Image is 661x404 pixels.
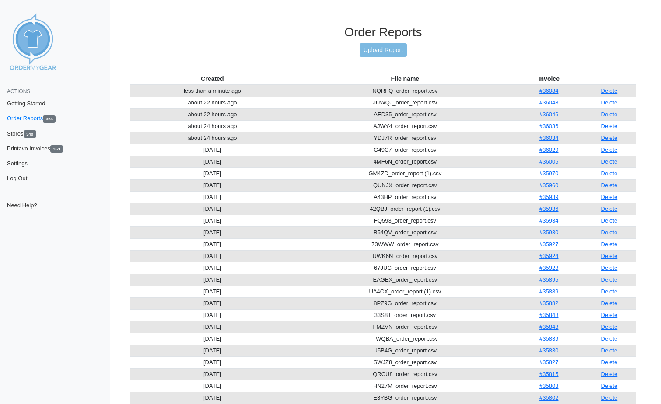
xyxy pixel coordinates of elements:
[539,99,558,106] a: #36048
[539,241,558,247] a: #35927
[601,87,618,94] a: Delete
[294,356,516,368] td: SWJZ8_order_report.csv
[539,253,558,259] a: #35924
[601,312,618,318] a: Delete
[130,156,294,167] td: [DATE]
[539,359,558,366] a: #35827
[539,135,558,141] a: #36034
[50,145,63,153] span: 353
[130,108,294,120] td: about 22 hours ago
[539,217,558,224] a: #35934
[294,215,516,226] td: FQ593_order_report.csv
[294,132,516,144] td: YDJ7R_order_report.csv
[294,309,516,321] td: 33S8T_order_report.csv
[294,286,516,297] td: UA4CX_order_report (1).csv
[601,371,618,377] a: Delete
[130,250,294,262] td: [DATE]
[360,43,407,57] a: Upload Report
[130,73,294,85] th: Created
[130,309,294,321] td: [DATE]
[601,265,618,271] a: Delete
[130,345,294,356] td: [DATE]
[539,371,558,377] a: #35815
[294,108,516,120] td: AED35_order_report.csv
[539,170,558,177] a: #35970
[601,111,618,118] a: Delete
[294,144,516,156] td: G49C7_order_report.csv
[539,158,558,165] a: #36005
[130,167,294,179] td: [DATE]
[130,215,294,226] td: [DATE]
[294,167,516,179] td: GM4ZD_order_report (1).csv
[130,356,294,368] td: [DATE]
[130,203,294,215] td: [DATE]
[130,286,294,297] td: [DATE]
[130,226,294,238] td: [DATE]
[601,253,618,259] a: Delete
[130,368,294,380] td: [DATE]
[294,156,516,167] td: 4MF6N_order_report.csv
[130,179,294,191] td: [DATE]
[539,87,558,94] a: #36084
[294,120,516,132] td: AJWY4_order_report.csv
[130,85,294,97] td: less than a minute ago
[294,297,516,309] td: 8PZ9G_order_report.csv
[539,312,558,318] a: #35848
[601,194,618,200] a: Delete
[294,73,516,85] th: File name
[601,300,618,306] a: Delete
[539,182,558,188] a: #35960
[294,191,516,203] td: A43HP_order_report.csv
[539,229,558,236] a: #35930
[601,205,618,212] a: Delete
[601,335,618,342] a: Delete
[601,182,618,188] a: Delete
[294,97,516,108] td: JUWQJ_order_report.csv
[601,123,618,129] a: Delete
[130,132,294,144] td: about 24 hours ago
[601,146,618,153] a: Delete
[294,274,516,286] td: EAGEX_order_report.csv
[539,288,558,295] a: #35889
[601,276,618,283] a: Delete
[539,194,558,200] a: #35939
[539,205,558,212] a: #35936
[294,345,516,356] td: U5B4G_order_report.csv
[601,229,618,236] a: Delete
[130,274,294,286] td: [DATE]
[539,276,558,283] a: #35895
[130,238,294,250] td: [DATE]
[130,97,294,108] td: about 22 hours ago
[130,262,294,274] td: [DATE]
[539,335,558,342] a: #35839
[601,347,618,354] a: Delete
[294,321,516,333] td: FMZVN_order_report.csv
[294,226,516,238] td: B54QV_order_report.csv
[130,25,636,40] h3: Order Reports
[294,392,516,404] td: E3YBG_order_report.csv
[539,300,558,306] a: #35882
[601,99,618,106] a: Delete
[539,324,558,330] a: #35843
[294,380,516,392] td: HN27M_order_report.csv
[24,130,36,138] span: 340
[601,394,618,401] a: Delete
[539,123,558,129] a: #36036
[294,262,516,274] td: 67JUC_order_report.csv
[601,135,618,141] a: Delete
[294,85,516,97] td: NQRFQ_order_report.csv
[130,144,294,156] td: [DATE]
[130,191,294,203] td: [DATE]
[601,217,618,224] a: Delete
[130,297,294,309] td: [DATE]
[130,380,294,392] td: [DATE]
[7,88,30,94] span: Actions
[601,158,618,165] a: Delete
[130,392,294,404] td: [DATE]
[539,383,558,389] a: #35803
[601,383,618,389] a: Delete
[294,238,516,250] td: 73WWW_order_report.csv
[539,347,558,354] a: #35830
[294,368,516,380] td: QRCU8_order_report.csv
[601,288,618,295] a: Delete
